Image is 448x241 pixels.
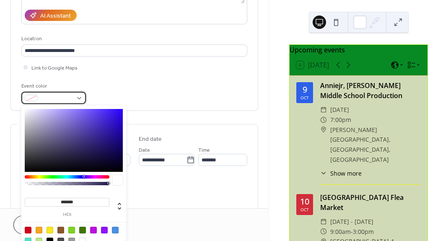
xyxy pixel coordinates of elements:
div: #8B572A [57,227,64,233]
div: #417505 [79,227,86,233]
span: Link to Google Maps [31,64,78,73]
span: [DATE] [330,105,349,115]
button: Cancel [13,215,65,234]
span: Date [139,146,150,155]
div: ​ [320,125,327,135]
div: Location [21,34,246,43]
span: Show more [330,169,362,178]
span: 3:00pm [353,227,374,237]
div: Anniejr, [PERSON_NAME] Middle School Production [320,80,421,101]
span: Time [198,146,210,155]
button: ​Show more [320,169,362,178]
div: 10 [300,197,309,206]
div: #F5A623 [36,227,42,233]
div: Upcoming events [290,45,427,55]
div: ​ [320,115,327,125]
div: #4A90E2 [112,227,119,233]
span: - [351,227,353,237]
div: ​ [320,169,327,178]
span: 7:00pm [330,115,351,125]
div: #9013FE [101,227,108,233]
button: AI Assistant [25,10,77,21]
div: #F8E71C [47,227,53,233]
span: [PERSON_NAME][GEOGRAPHIC_DATA], [GEOGRAPHIC_DATA], [GEOGRAPHIC_DATA] [330,125,421,165]
div: #D0021B [25,227,31,233]
div: [GEOGRAPHIC_DATA] Flea Market [320,192,421,212]
div: AI Assistant [40,12,71,21]
div: Oct [300,207,309,212]
div: ​ [320,105,327,115]
label: hex [25,212,109,217]
div: #7ED321 [68,227,75,233]
div: #BD10E0 [90,227,97,233]
div: 9 [303,86,307,94]
div: ​ [320,217,327,227]
div: ​ [320,227,327,237]
span: 9:00am [330,227,351,237]
div: End date [139,135,162,144]
div: Oct [300,96,309,100]
span: [DATE] - [DATE] [330,217,373,227]
div: Event color [21,82,84,91]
